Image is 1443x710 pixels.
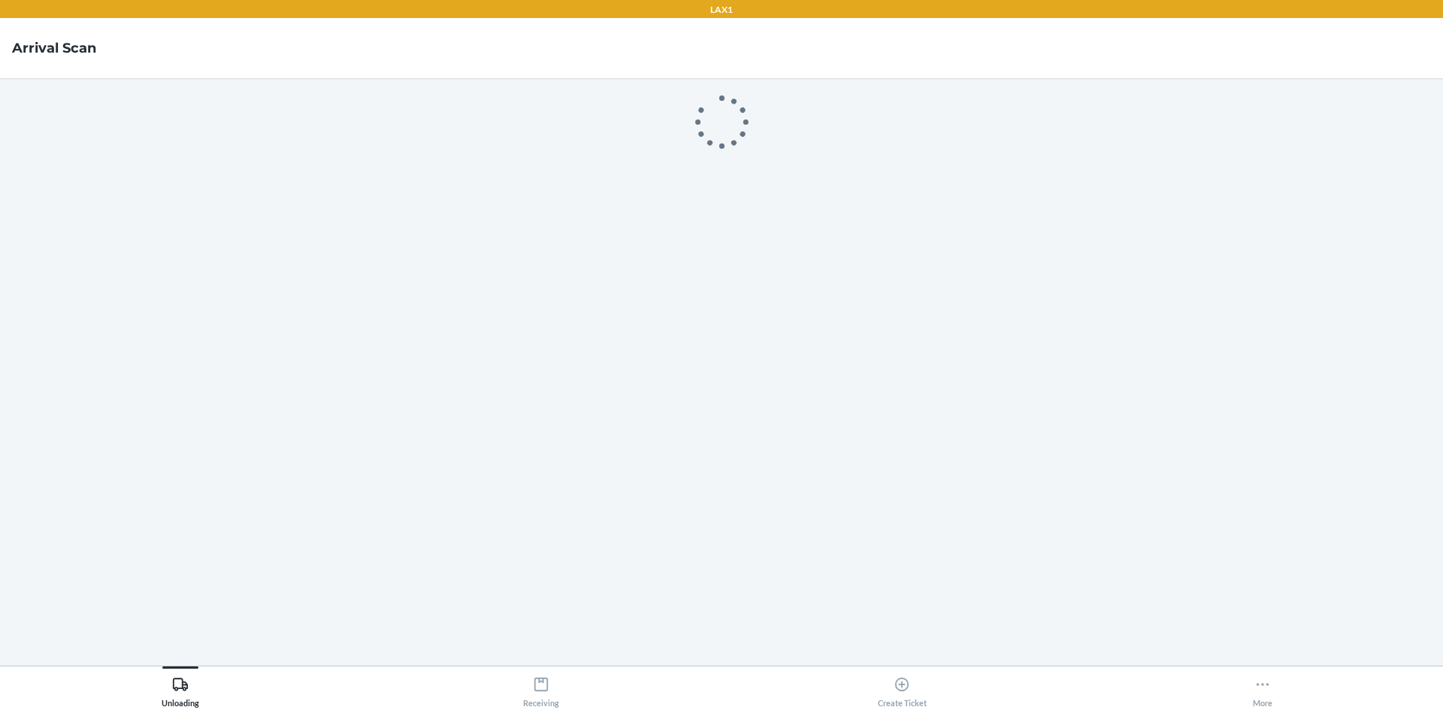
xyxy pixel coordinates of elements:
[162,670,199,708] div: Unloading
[12,38,96,58] h4: Arrival Scan
[361,666,721,708] button: Receiving
[1082,666,1443,708] button: More
[878,670,927,708] div: Create Ticket
[721,666,1082,708] button: Create Ticket
[523,670,559,708] div: Receiving
[1253,670,1272,708] div: More
[710,3,733,17] p: LAX1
